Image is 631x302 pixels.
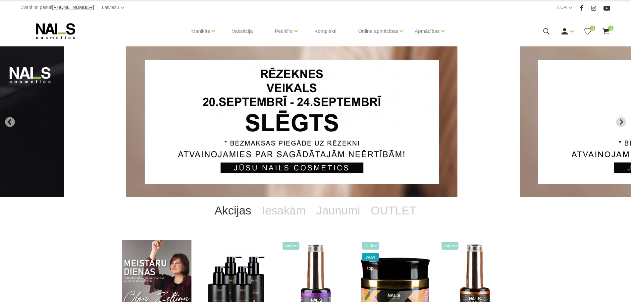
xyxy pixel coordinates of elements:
[362,242,379,250] span: +Video
[557,3,567,11] a: EUR
[126,46,505,197] li: 1 of 14
[52,5,94,10] a: [PHONE_NUMBER]
[362,264,379,272] span: top
[590,26,595,31] span: 0
[191,18,210,44] a: Manikīrs
[365,197,422,224] a: OUTLET
[584,27,592,35] a: 0
[442,242,459,250] span: +Video
[97,3,99,12] span: |
[311,197,365,224] a: Jaunumi
[102,3,119,11] a: Latviešu
[309,15,342,47] a: Komplekti
[415,18,440,44] a: Apmācības
[608,26,613,31] span: 0
[358,18,398,44] a: Online apmācības
[275,18,292,44] a: Pedikīrs
[575,3,577,12] span: |
[257,197,311,224] a: Iesakām
[227,15,258,47] a: Vaksācija
[5,117,15,127] button: Go to last slide
[602,27,610,35] a: 0
[209,197,257,224] a: Akcijas
[616,117,626,127] button: Next slide
[21,3,94,12] div: Zvani un pasūti
[283,242,300,250] span: +Video
[362,253,379,261] span: wow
